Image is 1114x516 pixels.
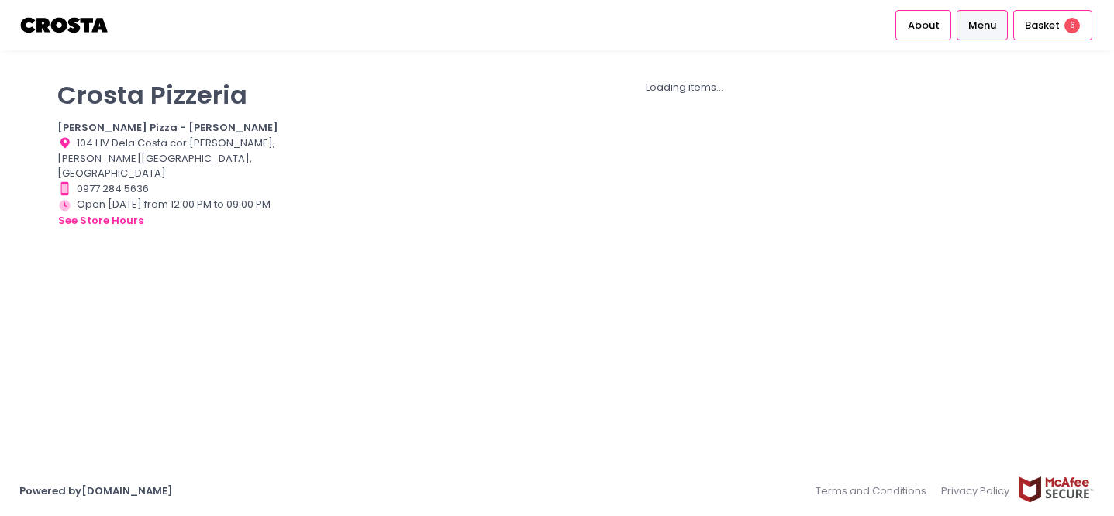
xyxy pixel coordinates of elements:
[895,10,951,40] a: About
[312,80,1057,95] div: Loading items...
[968,18,996,33] span: Menu
[1064,18,1080,33] span: 6
[1025,18,1060,33] span: Basket
[19,483,173,498] a: Powered by[DOMAIN_NAME]
[1017,476,1095,503] img: mcafee-secure
[57,136,293,181] div: 104 HV Dela Costa cor [PERSON_NAME], [PERSON_NAME][GEOGRAPHIC_DATA], [GEOGRAPHIC_DATA]
[957,10,1009,40] a: Menu
[934,476,1018,506] a: Privacy Policy
[57,212,144,229] button: see store hours
[57,120,278,135] b: [PERSON_NAME] Pizza - [PERSON_NAME]
[57,181,293,197] div: 0977 284 5636
[57,197,293,229] div: Open [DATE] from 12:00 PM to 09:00 PM
[57,80,293,110] p: Crosta Pizzeria
[19,12,110,39] img: logo
[908,18,940,33] span: About
[816,476,934,506] a: Terms and Conditions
